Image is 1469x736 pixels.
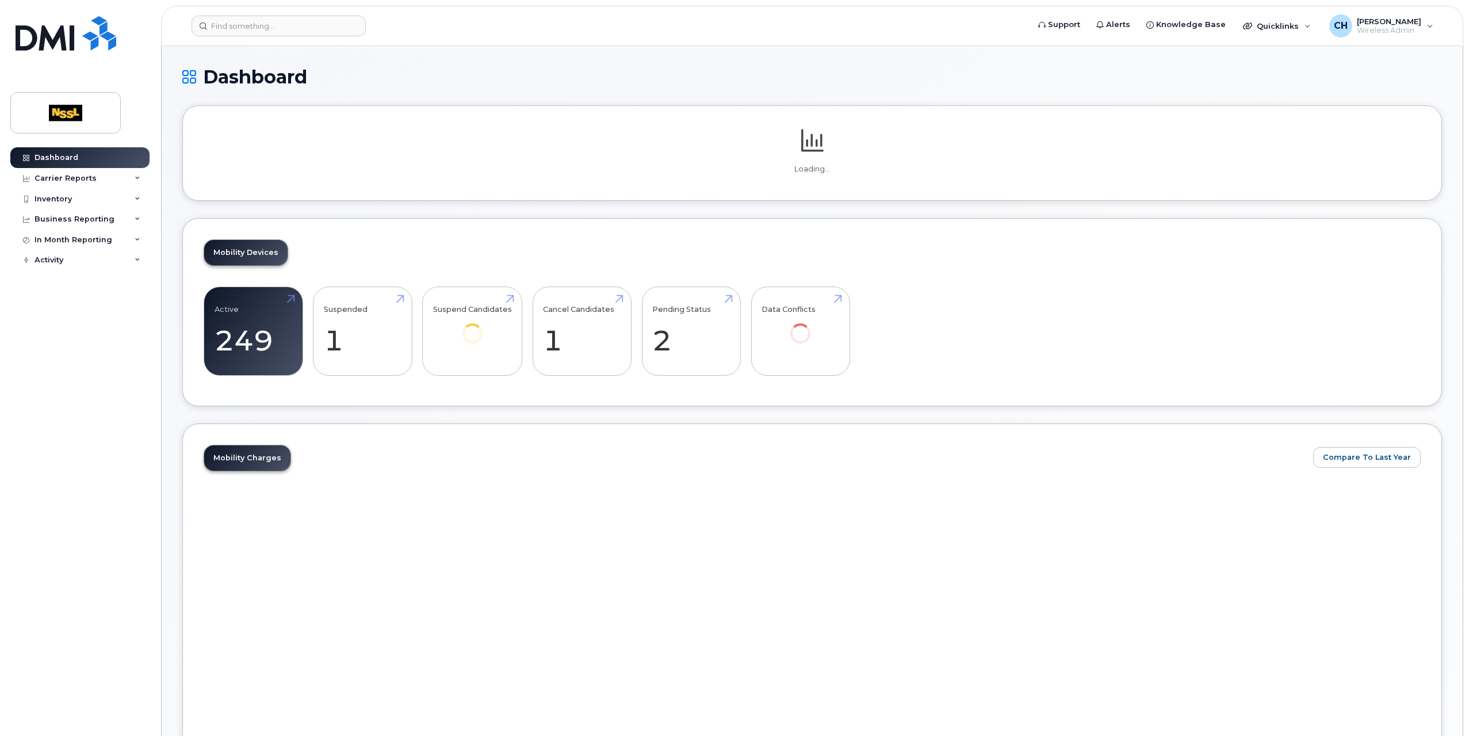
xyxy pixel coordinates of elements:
[324,293,401,369] a: Suspended 1
[204,445,290,471] a: Mobility Charges
[543,293,621,369] a: Cancel Candidates 1
[204,164,1421,174] p: Loading...
[652,293,730,369] a: Pending Status 2
[762,293,839,360] a: Data Conflicts
[182,67,1442,87] h1: Dashboard
[1313,447,1421,468] button: Compare To Last Year
[1323,452,1411,463] span: Compare To Last Year
[204,240,288,265] a: Mobility Devices
[433,293,512,360] a: Suspend Candidates
[215,293,292,369] a: Active 249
